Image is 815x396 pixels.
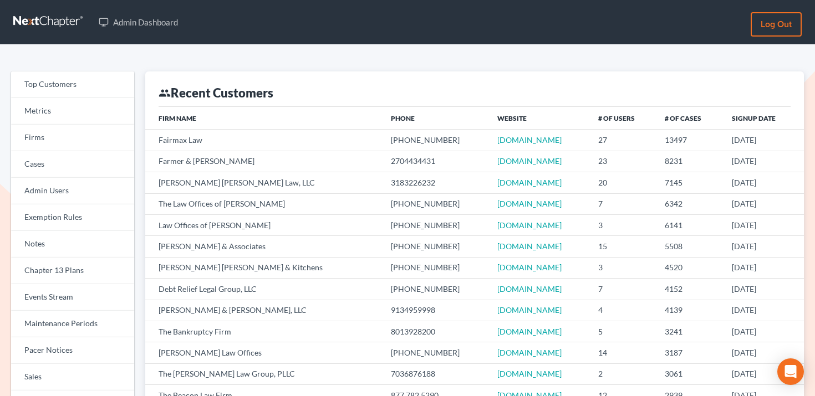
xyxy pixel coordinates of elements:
td: 7 [589,279,656,300]
a: Exemption Rules [11,204,134,231]
i: group [159,87,171,99]
a: [DOMAIN_NAME] [497,135,562,145]
td: 4520 [656,257,722,278]
td: [PERSON_NAME] Law Offices [145,342,383,363]
td: [PHONE_NUMBER] [382,214,488,235]
td: 14 [589,342,656,363]
a: [DOMAIN_NAME] [497,178,562,187]
td: 7 [589,193,656,214]
td: 9134959998 [382,300,488,321]
td: Law Offices of [PERSON_NAME] [145,214,383,235]
a: Notes [11,231,134,258]
td: The Law Offices of [PERSON_NAME] [145,193,383,214]
a: Events Stream [11,284,134,311]
td: 3 [589,257,656,278]
a: [DOMAIN_NAME] [497,241,562,251]
th: Phone [382,107,488,129]
th: Firm Name [145,107,383,129]
td: [PERSON_NAME] [PERSON_NAME] & Kitchens [145,257,383,278]
td: [DATE] [723,193,804,214]
a: Admin Users [11,178,134,204]
td: [PHONE_NUMBER] [382,193,488,214]
td: 3061 [656,363,722,384]
td: [DATE] [723,151,804,172]
td: 2704434431 [382,151,488,172]
td: Fairmax Law [145,130,383,151]
a: Metrics [11,98,134,125]
a: Admin Dashboard [93,12,184,32]
a: Log out [751,12,802,37]
a: [DOMAIN_NAME] [497,348,562,357]
td: [DATE] [723,300,804,321]
td: 6141 [656,214,722,235]
th: # of Users [589,107,656,129]
td: [DATE] [723,214,804,235]
td: 20 [589,172,656,193]
td: [DATE] [723,279,804,300]
th: # of Cases [656,107,722,129]
td: 5 [589,321,656,342]
td: 3183226232 [382,172,488,193]
td: [DATE] [723,257,804,278]
td: 3 [589,214,656,235]
td: 5508 [656,236,722,257]
td: [DATE] [723,321,804,342]
td: 27 [589,130,656,151]
td: [DATE] [723,363,804,384]
td: [PERSON_NAME] & Associates [145,236,383,257]
a: [DOMAIN_NAME] [497,305,562,315]
td: [PHONE_NUMBER] [382,130,488,151]
td: [PHONE_NUMBER] [382,236,488,257]
a: Chapter 13 Plans [11,258,134,284]
a: [DOMAIN_NAME] [497,220,562,230]
td: 6342 [656,193,722,214]
a: Pacer Notices [11,337,134,364]
td: The Bankruptcy Firm [145,321,383,342]
td: [PERSON_NAME] [PERSON_NAME] Law, LLC [145,172,383,193]
td: 3187 [656,342,722,363]
a: Cases [11,151,134,178]
a: [DOMAIN_NAME] [497,369,562,378]
td: 4139 [656,300,722,321]
td: [DATE] [723,236,804,257]
td: 8231 [656,151,722,172]
td: 23 [589,151,656,172]
td: 3241 [656,321,722,342]
td: [PHONE_NUMBER] [382,257,488,278]
td: [DATE] [723,342,804,363]
a: Top Customers [11,71,134,98]
a: [DOMAIN_NAME] [497,327,562,336]
td: 7036876188 [382,363,488,384]
td: [DATE] [723,130,804,151]
a: Firms [11,125,134,151]
td: 8013928200 [382,321,488,342]
a: Sales [11,364,134,390]
td: 2 [589,363,656,384]
td: 15 [589,236,656,257]
td: [DATE] [723,172,804,193]
td: 7145 [656,172,722,193]
td: [PHONE_NUMBER] [382,279,488,300]
td: [PERSON_NAME] & [PERSON_NAME], LLC [145,300,383,321]
a: [DOMAIN_NAME] [497,263,562,272]
a: Maintenance Periods [11,311,134,337]
td: [PHONE_NUMBER] [382,342,488,363]
td: Debt Relief Legal Group, LLC [145,279,383,300]
div: Open Intercom Messenger [777,358,804,385]
th: Signup Date [723,107,804,129]
td: 13497 [656,130,722,151]
td: Farmer & [PERSON_NAME] [145,151,383,172]
td: 4 [589,300,656,321]
div: Recent Customers [159,85,273,101]
a: [DOMAIN_NAME] [497,284,562,294]
td: The [PERSON_NAME] Law Group, PLLC [145,363,383,384]
a: [DOMAIN_NAME] [497,199,562,208]
th: Website [488,107,589,129]
td: 4152 [656,279,722,300]
a: [DOMAIN_NAME] [497,156,562,166]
